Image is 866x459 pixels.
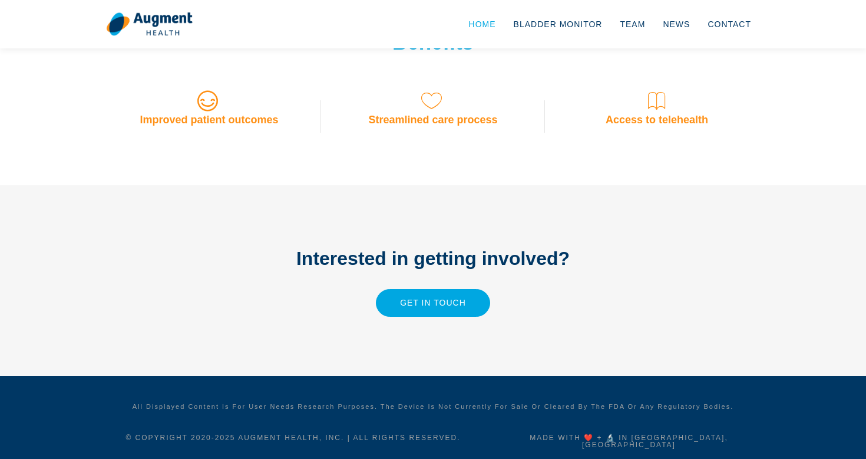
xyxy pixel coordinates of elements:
a: Home [460,5,505,44]
a: Get in touch [376,289,490,317]
h5: Made with ❤️ + 🔬 in [GEOGRAPHIC_DATA], [GEOGRAPHIC_DATA] [498,434,760,448]
a: Contact [699,5,760,44]
h2: Interested in getting involved? [274,244,592,273]
h3: Access to telehealth [554,114,760,127]
h3: Improved patient outcomes [106,114,312,127]
h5: © Copyright 2020- 2025 Augment Health, Inc. | All rights reserved. [106,434,480,441]
a: Team [611,5,654,44]
img: logo [106,12,193,37]
a: Bladder Monitor [505,5,612,44]
a: News [654,5,699,44]
h6: All displayed content is for user needs research purposes. The device is not currently for sale o... [106,402,760,411]
h3: Streamlined care process [330,114,536,127]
